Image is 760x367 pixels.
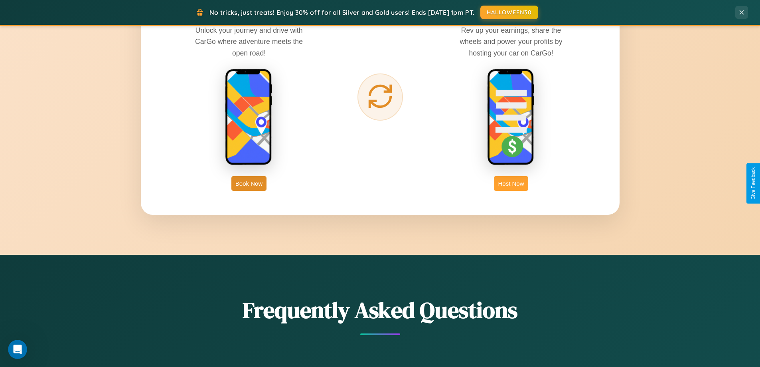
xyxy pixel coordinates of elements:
[487,69,535,166] img: host phone
[209,8,474,16] span: No tricks, just treats! Enjoy 30% off for all Silver and Gold users! Ends [DATE] 1pm PT.
[451,25,571,58] p: Rev up your earnings, share the wheels and power your profits by hosting your car on CarGo!
[231,176,266,191] button: Book Now
[225,69,273,166] img: rent phone
[8,340,27,359] iframe: Intercom live chat
[480,6,538,19] button: HALLOWEEN30
[494,176,528,191] button: Host Now
[141,295,620,325] h2: Frequently Asked Questions
[189,25,309,58] p: Unlock your journey and drive with CarGo where adventure meets the open road!
[750,167,756,200] div: Give Feedback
